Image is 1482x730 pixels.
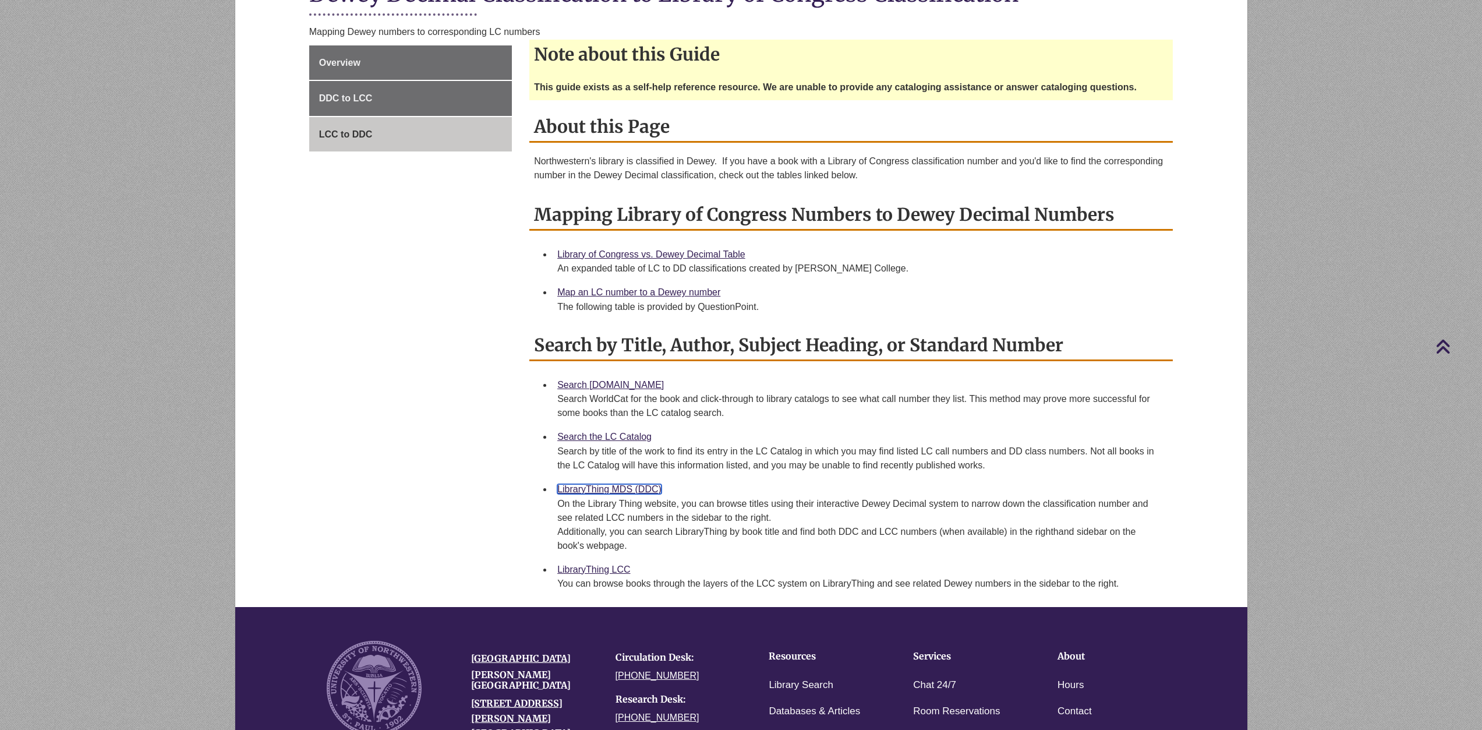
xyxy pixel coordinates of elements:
[319,58,360,68] span: Overview
[557,565,630,574] a: LibraryThing LCC
[913,677,956,694] a: Chat 24/7
[319,93,373,103] span: DDC to LCC
[557,380,664,390] a: Search [DOMAIN_NAME]
[529,40,1173,69] h2: Note about this Guide
[1057,677,1084,694] a: Hours
[769,703,860,720] a: Databases & Articles
[534,154,1168,182] p: Northwestern's library is classified in Dewey. If you have a book with a Library of Congress clas...
[913,703,1000,720] a: Room Reservations
[913,651,1021,662] h4: Services
[557,249,745,259] a: Library of Congress vs. Dewey Decimal Table
[557,497,1163,553] div: On the Library Thing website, you can browse titles using their interactive Dewey Decimal system ...
[471,670,598,690] h4: [PERSON_NAME][GEOGRAPHIC_DATA]
[309,27,540,37] span: Mapping Dewey numbers to corresponding LC numbers
[616,713,699,722] a: [PHONE_NUMBER]
[557,445,1163,472] div: Search by title of the work to find its entry in the LC Catalog in which you may find listed LC c...
[319,129,373,139] span: LCC to DDC
[616,671,699,680] a: [PHONE_NUMBER]
[557,392,1163,420] div: Search WorldCat for the book and click-through to library catalogs to see what call number they l...
[534,82,1137,92] strong: This guide exists as a self-help reference resource. We are unable to provide any cataloging assi...
[557,577,1163,591] div: You can browse books through the layers of the LCC system on LibraryThing and see related Dewey n...
[529,200,1173,231] h2: Mapping Library of Congress Numbers to Dewey Decimal Numbers
[309,81,512,116] a: DDC to LCC
[309,117,512,152] a: LCC to DDC
[1057,703,1092,720] a: Contact
[557,287,720,297] a: Map an LC number to a Dewey number
[529,330,1173,361] h2: Search by Title, Author, Subject Heading, or Standard Number
[1057,651,1166,662] h4: About
[557,484,662,494] a: LibraryThing MDS (DDC)
[769,677,833,694] a: Library Search
[471,653,571,664] a: [GEOGRAPHIC_DATA]
[557,432,652,442] a: Search the LC Catalog
[309,45,512,152] div: Guide Page Menu
[557,262,1163,276] div: An expanded table of LC to DD classifications created by [PERSON_NAME] College.
[557,300,1163,314] div: The following table is provided by QuestionPoint.
[529,112,1173,143] h2: About this Page
[769,651,877,662] h4: Resources
[616,694,742,705] h4: Research Desk:
[616,653,742,663] h4: Circulation Desk:
[309,45,512,80] a: Overview
[1435,338,1479,354] a: Back to Top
